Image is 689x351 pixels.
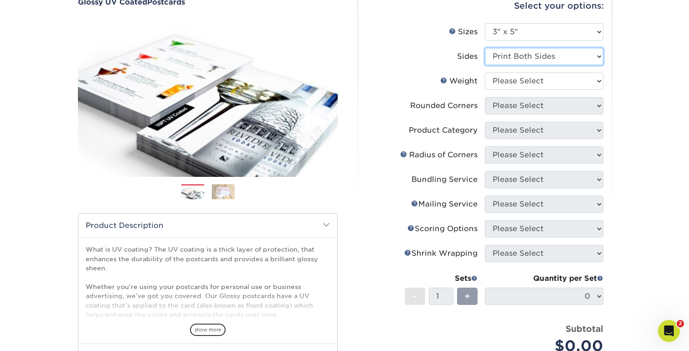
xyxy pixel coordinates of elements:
[190,324,226,336] span: show more
[658,320,680,342] iframe: Intercom live chat
[212,184,235,200] img: Postcards 02
[566,324,603,334] strong: Subtotal
[464,289,470,303] span: +
[677,320,684,327] span: 2
[407,223,478,234] div: Scoring Options
[410,100,478,111] div: Rounded Corners
[413,289,417,303] span: -
[485,273,603,284] div: Quantity per Set
[78,214,337,237] h2: Product Description
[181,185,204,201] img: Postcards 01
[440,76,478,87] div: Weight
[404,248,478,259] div: Shrink Wrapping
[457,51,478,62] div: Sides
[78,7,338,187] img: Glossy UV Coated 01
[400,150,478,160] div: Radius of Corners
[411,199,478,210] div: Mailing Service
[405,273,478,284] div: Sets
[449,26,478,37] div: Sizes
[409,125,478,136] div: Product Category
[411,174,478,185] div: Bundling Service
